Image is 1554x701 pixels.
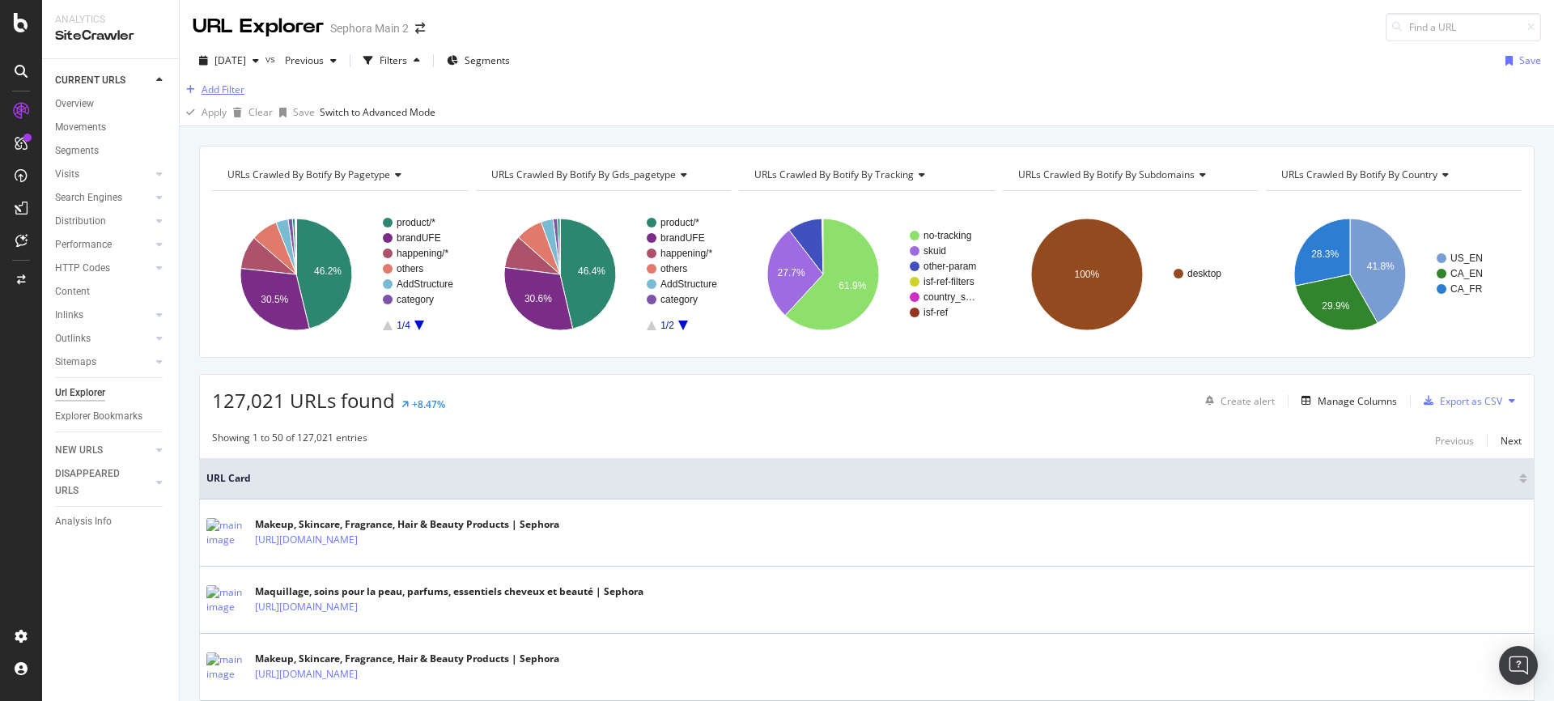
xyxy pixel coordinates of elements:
[660,232,705,244] text: brandUFE
[55,142,99,159] div: Segments
[193,13,324,40] div: URL Explorer
[1018,168,1195,181] span: URLs Crawled By Botify By subdomains
[1295,391,1397,410] button: Manage Columns
[397,232,441,244] text: brandUFE
[1221,394,1275,408] div: Create alert
[55,72,125,89] div: CURRENT URLS
[778,267,805,278] text: 27.7%
[265,52,278,66] span: vs
[55,13,166,27] div: Analytics
[55,513,168,530] a: Analysis Info
[315,100,440,125] button: Switch to Advanced Mode
[1501,434,1522,448] div: Next
[1312,249,1340,260] text: 28.3%
[1499,646,1538,685] div: Open Intercom Messenger
[255,599,358,615] a: [URL][DOMAIN_NAME]
[212,204,468,345] svg: A chart.
[202,83,244,96] div: Add Filter
[440,48,516,74] button: Segments
[255,666,358,682] a: [URL][DOMAIN_NAME]
[1386,13,1541,41] input: Find a URL
[55,142,168,159] a: Segments
[206,585,247,614] img: main image
[1074,269,1099,280] text: 100%
[491,168,676,181] span: URLs Crawled By Botify By gds_pagetype
[660,263,687,274] text: others
[55,260,110,277] div: HTTP Codes
[55,119,168,136] a: Movements
[1199,388,1275,414] button: Create alert
[1435,431,1474,450] button: Previous
[1440,394,1502,408] div: Export as CSV
[55,408,168,425] a: Explorer Bookmarks
[55,442,151,459] a: NEW URLS
[660,294,698,305] text: category
[212,431,367,450] div: Showing 1 to 50 of 127,021 entries
[1499,48,1541,74] button: Save
[397,294,434,305] text: category
[55,354,151,371] a: Sitemaps
[55,236,112,253] div: Performance
[923,230,971,241] text: no-tracking
[1450,253,1483,264] text: US_EN
[55,96,94,113] div: Overview
[751,162,980,188] h4: URLs Crawled By Botify By tracking
[214,53,246,67] span: 2025 Sep. 25th
[255,652,559,666] div: Makeup, Skincare, Fragrance, Hair & Beauty Products | Sephora
[55,27,166,45] div: SiteCrawler
[476,204,732,345] svg: A chart.
[923,245,946,257] text: skuid
[397,217,435,228] text: product/*
[180,100,227,125] button: Apply
[224,162,453,188] h4: URLs Crawled By Botify By pagetype
[55,72,151,89] a: CURRENT URLS
[227,100,273,125] button: Clear
[55,384,168,401] a: Url Explorer
[206,518,247,547] img: main image
[397,263,423,274] text: others
[261,294,288,305] text: 30.5%
[278,48,343,74] button: Previous
[55,189,122,206] div: Search Engines
[1519,53,1541,67] div: Save
[255,517,559,532] div: Makeup, Skincare, Fragrance, Hair & Beauty Products | Sephora
[465,53,510,67] span: Segments
[55,283,90,300] div: Content
[1266,204,1522,345] svg: A chart.
[255,584,643,599] div: Maquillage, soins pour la peau, parfums, essentiels cheveux et beauté | Sephora
[55,307,151,324] a: Inlinks
[293,105,315,119] div: Save
[739,204,995,345] svg: A chart.
[923,261,976,272] text: other-param
[55,442,103,459] div: NEW URLS
[412,397,445,411] div: +8.47%
[314,266,342,277] text: 46.2%
[1281,168,1437,181] span: URLs Crawled By Botify By country
[206,471,1515,486] span: URL Card
[193,48,265,74] button: [DATE]
[524,293,551,304] text: 30.6%
[754,168,914,181] span: URLs Crawled By Botify By tracking
[1450,283,1483,295] text: CA_FR
[1003,204,1259,345] div: A chart.
[55,213,151,230] a: Distribution
[1450,268,1483,279] text: CA_EN
[55,119,106,136] div: Movements
[923,291,975,303] text: country_s…
[923,307,949,318] text: isf-ref
[1278,162,1507,188] h4: URLs Crawled By Botify By country
[660,248,712,259] text: happening/*
[55,96,168,113] a: Overview
[55,236,151,253] a: Performance
[55,166,79,183] div: Visits
[180,80,244,100] button: Add Filter
[55,384,105,401] div: Url Explorer
[206,652,247,682] img: main image
[55,189,151,206] a: Search Engines
[1435,434,1474,448] div: Previous
[273,100,315,125] button: Save
[839,280,866,291] text: 61.9%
